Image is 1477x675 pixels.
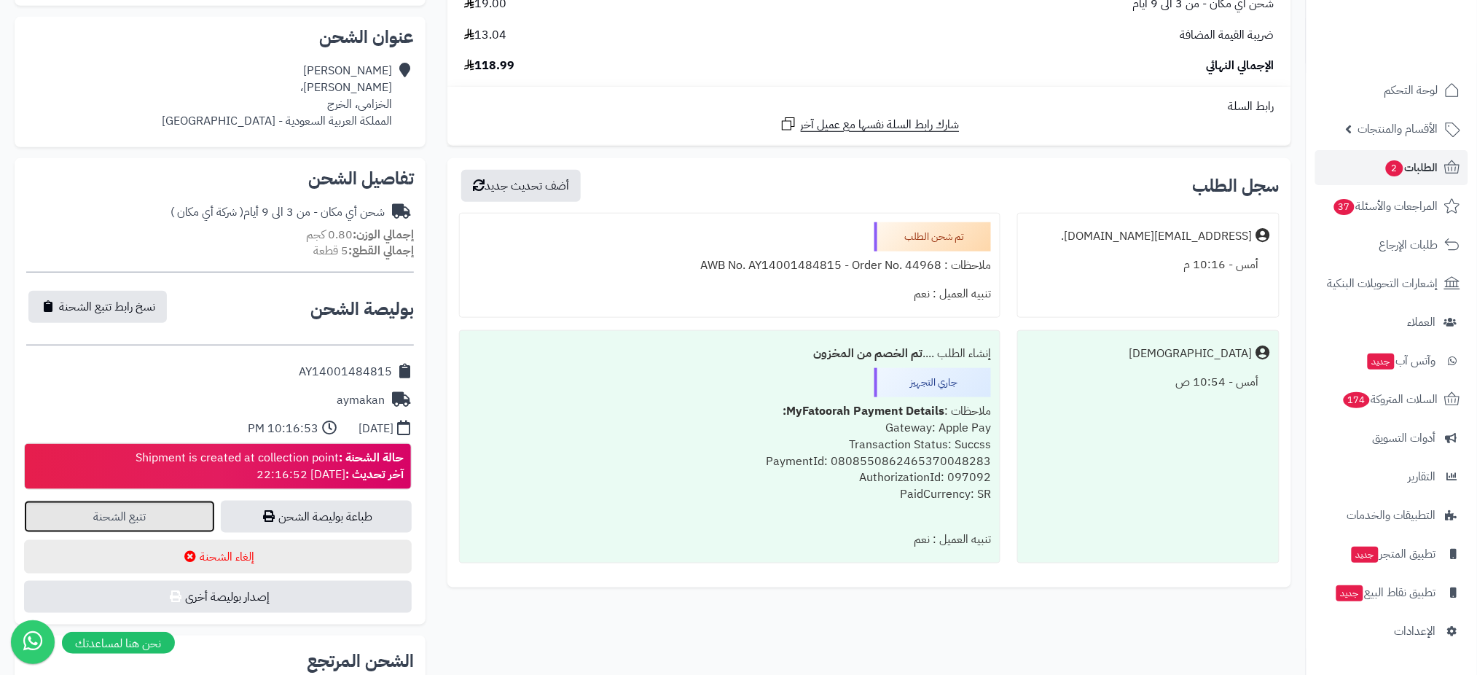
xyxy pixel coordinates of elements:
a: العملاء [1315,305,1468,340]
span: الإعدادات [1395,621,1436,641]
h2: تفاصيل الشحن [26,170,414,187]
img: logo-2.png [1378,39,1463,70]
span: تطبيق المتجر [1350,544,1436,564]
div: AY14001484815 [299,364,392,381]
div: [EMAIL_ADDRESS][DOMAIN_NAME]. [1062,228,1253,245]
a: التطبيقات والخدمات [1315,498,1468,533]
strong: إجمالي القطع: [348,242,414,260]
div: aymakan [337,392,385,409]
div: ملاحظات : AWB No. AY14001484815 - Order No. 44968 [469,251,991,280]
div: Shipment is created at collection point [DATE] 22:16:52 [136,450,404,483]
button: أضف تحديث جديد [461,170,581,202]
div: أمس - 10:54 ص [1027,368,1270,397]
div: [DATE] [359,421,393,437]
b: تم الخصم من المخزون [813,345,922,362]
div: 10:16:53 PM [248,421,318,437]
b: MyFatoorah Payment Details: [783,402,944,420]
div: تم شحن الطلب [874,222,991,251]
span: جديد [1336,585,1363,601]
a: أدوات التسويق [1315,421,1468,456]
div: جاري التجهيز [874,368,991,397]
h2: عنوان الشحن [26,28,414,46]
span: السلات المتروكة [1342,389,1438,410]
span: التقارير [1409,467,1436,487]
span: شارك رابط السلة نفسها مع عميل آخر [801,117,960,133]
a: لوحة التحكم [1315,73,1468,108]
button: إلغاء الشحنة [24,540,412,574]
span: أدوات التسويق [1373,428,1436,448]
div: [DEMOGRAPHIC_DATA] [1129,346,1253,362]
strong: حالة الشحنة : [339,449,404,467]
a: تطبيق المتجرجديد [1315,537,1468,571]
span: نسخ رابط تتبع الشحنة [59,298,155,316]
span: 118.99 [464,58,514,74]
span: العملاء [1408,312,1436,332]
a: طلبات الإرجاع [1315,227,1468,262]
a: شارك رابط السلة نفسها مع عميل آخر [780,115,960,133]
h2: بوليصة الشحن [310,300,414,318]
a: وآتس آبجديد [1315,343,1468,378]
h3: سجل الطلب [1193,177,1280,195]
span: الطلبات [1384,157,1438,178]
small: 5 قطعة [313,242,414,260]
small: 0.80 كجم [306,226,414,243]
div: شحن أي مكان - من 3 الى 9 أيام [171,204,385,221]
span: 174 [1344,392,1370,408]
div: إنشاء الطلب .... [469,340,991,368]
button: إصدار بوليصة أخرى [24,581,412,613]
span: تطبيق نقاط البيع [1335,582,1436,603]
span: ضريبة القيمة المضافة [1180,27,1274,44]
div: أمس - 10:16 م [1027,251,1270,279]
div: [PERSON_NAME] [PERSON_NAME]، الخزامى، الخرج المملكة العربية السعودية - [GEOGRAPHIC_DATA] [162,63,392,129]
span: لوحة التحكم [1384,80,1438,101]
span: 2 [1386,160,1403,176]
a: الإعدادات [1315,614,1468,649]
span: التطبيقات والخدمات [1347,505,1436,526]
span: الإجمالي النهائي [1207,58,1274,74]
a: الطلبات2 [1315,150,1468,185]
span: طلبات الإرجاع [1379,235,1438,255]
span: 37 [1334,199,1355,215]
span: وآتس آب [1366,351,1436,371]
div: رابط السلة [453,98,1285,115]
a: إشعارات التحويلات البنكية [1315,266,1468,301]
span: المراجعات والأسئلة [1333,196,1438,216]
span: الأقسام والمنتجات [1358,119,1438,139]
strong: إجمالي الوزن: [353,226,414,243]
a: تطبيق نقاط البيعجديد [1315,575,1468,610]
div: تنبيه العميل : نعم [469,526,991,554]
a: طباعة بوليصة الشحن [221,501,412,533]
strong: آخر تحديث : [345,466,404,483]
a: تتبع الشحنة [24,501,215,533]
h2: الشحن المرتجع [307,653,414,671]
a: المراجعات والأسئلة37 [1315,189,1468,224]
span: إشعارات التحويلات البنكية [1328,273,1438,294]
a: التقارير [1315,459,1468,494]
span: ( شركة أي مكان ) [171,203,243,221]
div: تنبيه العميل : نعم [469,280,991,308]
button: نسخ رابط تتبع الشحنة [28,291,167,323]
span: جديد [1352,547,1379,563]
span: جديد [1368,354,1395,370]
a: السلات المتروكة174 [1315,382,1468,417]
span: 13.04 [464,27,506,44]
div: ملاحظات : Gateway: Apple Pay Transaction Status: Succss PaymentId: 0808550862465370048283 Authori... [469,397,991,526]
